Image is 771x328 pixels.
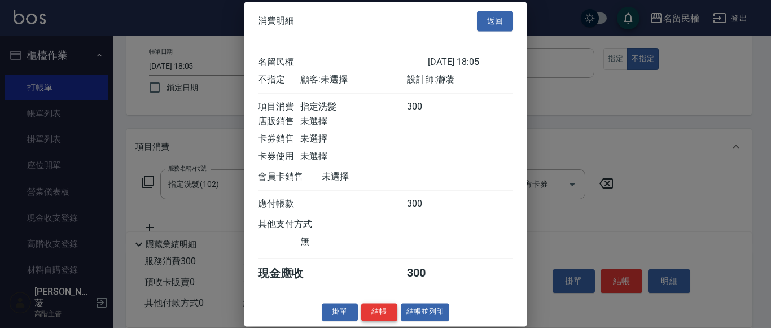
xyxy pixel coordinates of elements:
[258,151,300,163] div: 卡券使用
[258,171,322,183] div: 會員卡銷售
[322,303,358,321] button: 掛單
[407,101,449,113] div: 300
[258,74,300,86] div: 不指定
[258,56,428,68] div: 名留民權
[407,198,449,210] div: 300
[407,74,513,86] div: 設計師: 瀞蓤
[258,15,294,27] span: 消費明細
[407,266,449,281] div: 300
[258,133,300,145] div: 卡券銷售
[401,303,450,321] button: 結帳並列印
[258,266,322,281] div: 現金應收
[258,198,300,210] div: 應付帳款
[300,236,406,248] div: 無
[428,56,513,68] div: [DATE] 18:05
[258,218,343,230] div: 其他支付方式
[322,171,428,183] div: 未選擇
[258,116,300,128] div: 店販銷售
[300,101,406,113] div: 指定洗髮
[258,101,300,113] div: 項目消費
[300,74,406,86] div: 顧客: 未選擇
[300,116,406,128] div: 未選擇
[361,303,397,321] button: 結帳
[477,11,513,32] button: 返回
[300,151,406,163] div: 未選擇
[300,133,406,145] div: 未選擇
